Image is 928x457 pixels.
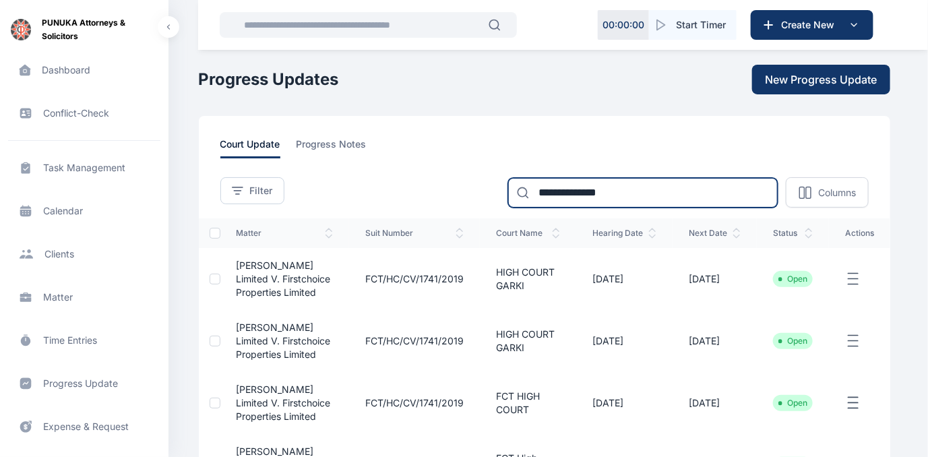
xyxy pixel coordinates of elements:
[349,248,480,310] td: FCT/HC/CV/1741/2019
[8,54,160,86] a: dashboard
[673,310,757,372] td: [DATE]
[8,195,160,227] a: calendar
[752,65,890,94] button: New Progress Update
[297,138,383,158] a: progress notes
[766,71,877,88] span: New Progress Update
[786,177,869,208] button: Columns
[480,310,576,372] td: HIGH COURT GARKI
[8,324,160,357] a: time entries
[480,372,576,434] td: FCT HIGH COURT
[602,18,644,32] p: 00 : 00 : 00
[818,186,856,200] p: Columns
[8,97,160,129] a: conflict-check
[8,410,160,443] a: expense & request
[199,69,339,90] h1: Progress Updates
[297,138,367,158] span: progress notes
[42,16,158,43] span: PUNUKA Attorneys & Solicitors
[778,336,807,346] li: Open
[751,10,873,40] button: Create New
[8,281,160,313] a: matter
[237,260,331,298] a: [PERSON_NAME] Limited V. Firstchoice Properties Limited
[576,248,673,310] td: [DATE]
[576,372,673,434] td: [DATE]
[689,228,741,239] span: next date
[8,152,160,184] a: task management
[349,310,480,372] td: FCT/HC/CV/1741/2019
[220,138,280,158] span: court update
[237,384,331,422] a: [PERSON_NAME] Limited V. Firstchoice Properties Limited
[673,372,757,434] td: [DATE]
[220,177,284,204] button: Filter
[8,367,160,400] a: progress update
[845,228,874,239] span: actions
[773,228,813,239] span: status
[250,184,273,197] span: Filter
[365,228,464,239] span: suit number
[237,322,331,360] a: [PERSON_NAME] Limited V. Firstchoice Properties Limited
[676,18,726,32] span: Start Timer
[480,248,576,310] td: HIGH COURT GARKI
[237,228,334,239] span: matter
[778,398,807,408] li: Open
[673,248,757,310] td: [DATE]
[776,18,846,32] span: Create New
[778,274,807,284] li: Open
[649,10,737,40] button: Start Timer
[592,228,656,239] span: hearing date
[8,238,160,270] a: clients
[349,372,480,434] td: FCT/HC/CV/1741/2019
[496,228,560,239] span: court name
[576,310,673,372] td: [DATE]
[220,138,297,158] a: court update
